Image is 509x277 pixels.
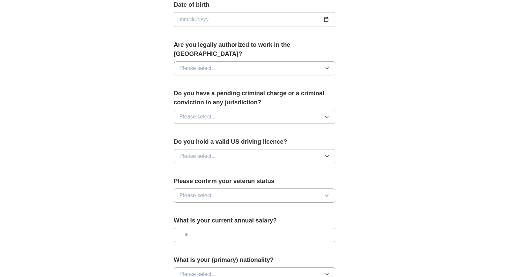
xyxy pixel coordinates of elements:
span: Please select... [179,64,216,72]
button: Please select... [174,61,335,75]
button: Please select... [174,149,335,163]
button: Please select... [174,110,335,124]
span: Please select... [179,192,216,200]
label: Are you legally authorized to work in the [GEOGRAPHIC_DATA]? [174,40,335,59]
button: Please select... [174,188,335,203]
label: Date of birth [174,0,335,9]
label: What is your current annual salary? [174,216,335,225]
span: Please select... [179,113,216,121]
label: Do you have a pending criminal charge or a criminal conviction in any jurisdiction? [174,89,335,107]
label: Do you hold a valid US driving licence? [174,137,335,146]
span: Please select... [179,152,216,160]
label: Please confirm your veteran status [174,177,335,186]
label: What is your (primary) nationality? [174,255,335,265]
